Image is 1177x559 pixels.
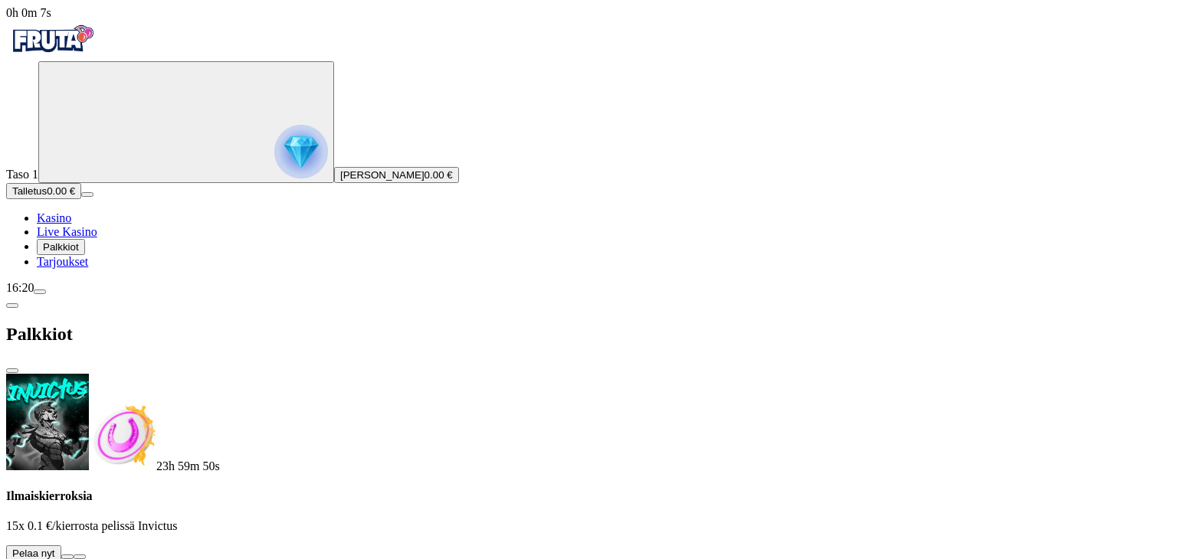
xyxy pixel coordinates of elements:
button: [PERSON_NAME]0.00 € [334,167,459,183]
h2: Palkkiot [6,324,1171,345]
span: Talletus [12,185,47,197]
a: diamond iconKasino [37,211,71,224]
span: 16:20 [6,281,34,294]
h4: Ilmaiskierroksia [6,489,1171,503]
button: menu [81,192,93,197]
span: Taso 1 [6,168,38,181]
button: menu [34,289,46,294]
img: Fruta [6,20,98,58]
span: 0.00 € [425,169,453,181]
a: gift-inverted iconTarjoukset [37,255,88,268]
span: Palkkiot [43,241,79,253]
a: poker-chip iconLive Kasino [37,225,97,238]
span: Pelaa nyt [12,548,55,559]
p: 15x 0.1 €/kierrosta pelissä Invictus [6,519,1171,533]
span: Live Kasino [37,225,97,238]
img: Invictus [6,374,89,470]
span: countdown [156,459,220,472]
img: reward progress [274,125,328,178]
span: user session time [6,6,51,19]
button: Talletusplus icon0.00 € [6,183,81,199]
span: [PERSON_NAME] [340,169,425,181]
button: reward iconPalkkiot [37,239,85,255]
span: Kasino [37,211,71,224]
button: info [74,554,86,559]
button: chevron-left icon [6,303,18,308]
img: Freespins bonus icon [89,403,156,470]
nav: Primary [6,20,1171,269]
button: reward progress [38,61,334,183]
span: 0.00 € [47,185,75,197]
button: close [6,368,18,373]
span: Tarjoukset [37,255,88,268]
a: Fruta [6,47,98,60]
